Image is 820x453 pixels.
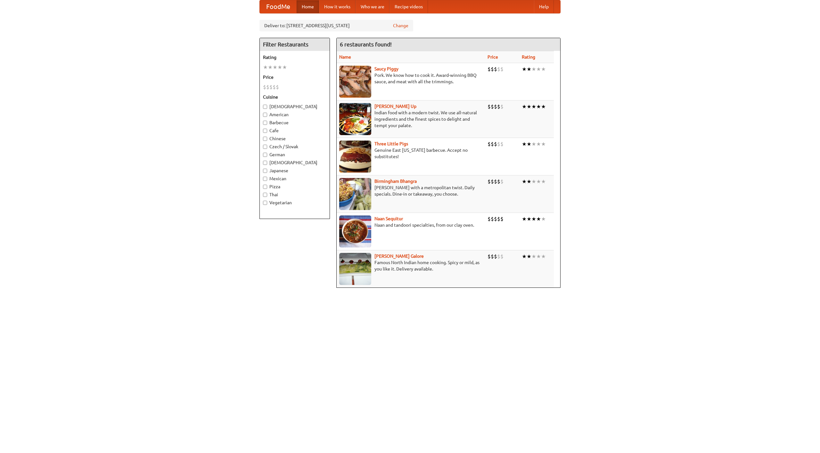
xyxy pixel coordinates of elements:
[497,178,500,185] li: $
[374,104,416,109] a: [PERSON_NAME] Up
[356,0,389,13] a: Who we are
[491,253,494,260] li: $
[263,199,326,206] label: Vegetarian
[340,41,392,47] ng-pluralize: 6 restaurants found!
[339,54,351,60] a: Name
[536,103,541,110] li: ★
[522,66,527,73] li: ★
[269,84,273,91] li: $
[536,141,541,148] li: ★
[488,178,491,185] li: $
[531,103,536,110] li: ★
[339,215,371,247] img: naansequitur.jpg
[339,103,371,135] img: curryup.jpg
[527,141,531,148] li: ★
[263,191,326,198] label: Thai
[522,178,527,185] li: ★
[263,185,267,189] input: Pizza
[522,141,527,148] li: ★
[491,178,494,185] li: $
[389,0,428,13] a: Recipe videos
[522,253,527,260] li: ★
[527,103,531,110] li: ★
[263,177,267,181] input: Mexican
[282,64,287,71] li: ★
[297,0,319,13] a: Home
[260,38,330,51] h4: Filter Restaurants
[536,66,541,73] li: ★
[531,178,536,185] li: ★
[339,253,371,285] img: currygalore.jpg
[263,121,267,125] input: Barbecue
[263,103,326,110] label: [DEMOGRAPHIC_DATA]
[263,201,267,205] input: Vegetarian
[497,66,500,73] li: $
[393,22,408,29] a: Change
[273,84,276,91] li: $
[534,0,554,13] a: Help
[500,215,504,222] li: $
[488,103,491,110] li: $
[339,72,482,85] p: Pork. We know how to cook it. Award-winning BBQ sauce, and meat with all the trimmings.
[527,253,531,260] li: ★
[500,103,504,110] li: $
[273,64,277,71] li: ★
[531,141,536,148] li: ★
[374,66,398,71] a: Saucy Piggy
[339,147,482,160] p: Genuine East [US_STATE] barbecue. Accept no substitutes!
[536,215,541,222] li: ★
[497,253,500,260] li: $
[263,64,268,71] li: ★
[263,153,267,157] input: German
[541,253,546,260] li: ★
[488,66,491,73] li: $
[374,179,417,184] a: Birmingham Bhangra
[488,253,491,260] li: $
[263,54,326,61] h5: Rating
[541,215,546,222] li: ★
[500,178,504,185] li: $
[541,141,546,148] li: ★
[522,54,535,60] a: Rating
[263,143,326,150] label: Czech / Slovak
[494,215,497,222] li: $
[374,141,408,146] a: Three Little Pigs
[339,109,482,129] p: Indian food with a modern twist. We use all-natural ingredients and the finest spices to delight ...
[263,193,267,197] input: Thai
[536,253,541,260] li: ★
[268,64,273,71] li: ★
[491,141,494,148] li: $
[494,66,497,73] li: $
[531,253,536,260] li: ★
[527,215,531,222] li: ★
[263,167,326,174] label: Japanese
[374,216,403,221] b: Naan Sequitur
[263,129,267,133] input: Cafe
[541,103,546,110] li: ★
[263,94,326,100] h5: Cuisine
[494,103,497,110] li: $
[263,137,267,141] input: Chinese
[263,161,267,165] input: [DEMOGRAPHIC_DATA]
[488,215,491,222] li: $
[263,175,326,182] label: Mexican
[339,184,482,197] p: [PERSON_NAME] with a metropolitan twist. Daily specials. Dine-in or takeaway, you choose.
[339,178,371,210] img: bhangra.jpg
[374,254,424,259] b: [PERSON_NAME] Galore
[263,74,326,80] h5: Price
[500,253,504,260] li: $
[263,183,326,190] label: Pizza
[259,20,413,31] div: Deliver to: [STREET_ADDRESS][US_STATE]
[263,127,326,134] label: Cafe
[263,105,267,109] input: [DEMOGRAPHIC_DATA]
[488,54,498,60] a: Price
[339,222,482,228] p: Naan and tandoori specialties, from our clay oven.
[531,66,536,73] li: ★
[536,178,541,185] li: ★
[500,66,504,73] li: $
[339,66,371,98] img: saucy.jpg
